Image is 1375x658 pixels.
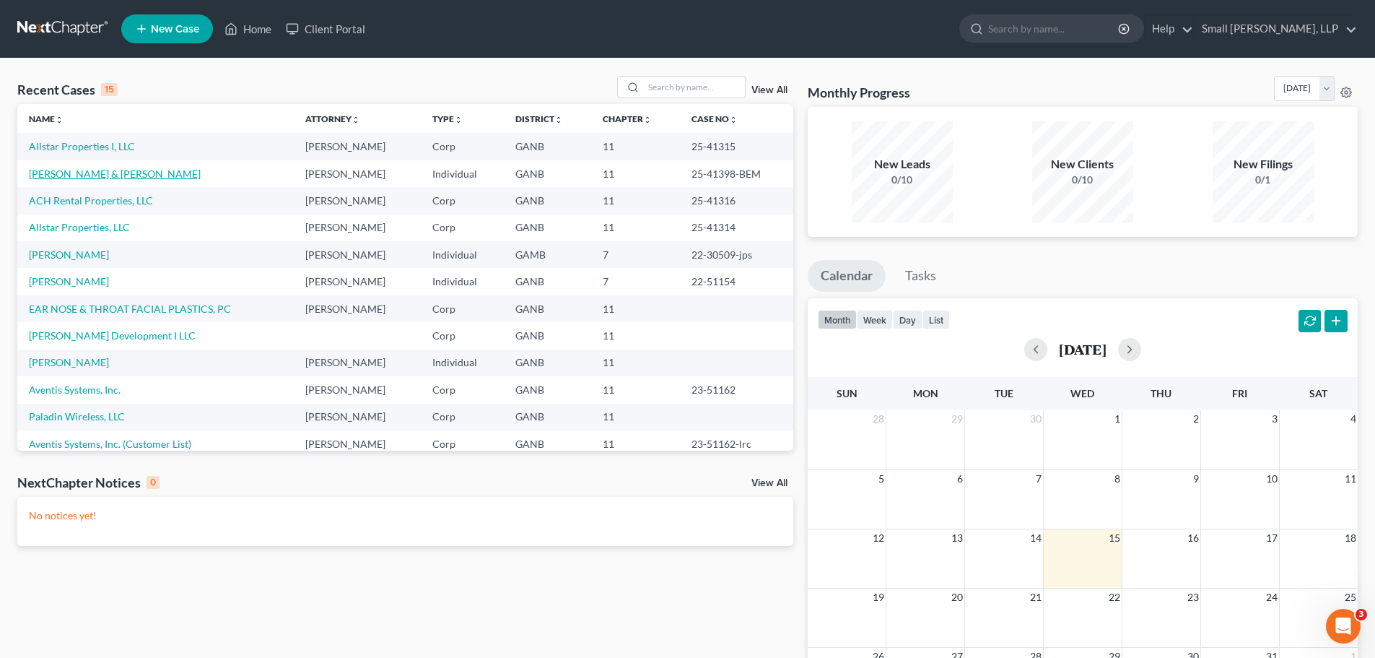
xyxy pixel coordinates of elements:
[279,16,372,42] a: Client Portal
[922,310,950,329] button: list
[1232,387,1247,399] span: Fri
[893,310,922,329] button: day
[1195,16,1357,42] a: Small [PERSON_NAME], LLP
[1145,16,1193,42] a: Help
[504,241,590,268] td: GAMB
[29,275,109,287] a: [PERSON_NAME]
[603,113,652,124] a: Chapterunfold_more
[1186,589,1200,606] span: 23
[913,387,938,399] span: Mon
[691,113,738,124] a: Case Nounfold_more
[1265,470,1279,488] span: 10
[1034,470,1043,488] span: 7
[421,133,504,160] td: Corp
[294,241,421,268] td: [PERSON_NAME]
[852,156,953,173] div: New Leads
[1343,589,1358,606] span: 25
[1113,410,1122,428] span: 1
[680,241,793,268] td: 22-30509-jps
[352,116,360,124] i: unfold_more
[294,350,421,376] td: [PERSON_NAME]
[680,215,793,241] td: 25-41314
[29,221,130,233] a: Allstar Properties, LLC
[1192,470,1200,488] span: 9
[1032,173,1133,187] div: 0/10
[29,248,109,261] a: [PERSON_NAME]
[29,140,135,152] a: Allstar Properties I, LLC
[151,24,199,35] span: New Case
[808,84,910,101] h3: Monthly Progress
[29,410,125,423] a: Paladin Wireless, LLC
[591,350,680,376] td: 11
[421,350,504,376] td: Individual
[147,476,160,489] div: 0
[1343,470,1358,488] span: 11
[1265,589,1279,606] span: 24
[729,116,738,124] i: unfold_more
[1032,156,1133,173] div: New Clients
[852,173,953,187] div: 0/10
[644,77,745,98] input: Search by name...
[871,410,886,428] span: 28
[421,187,504,214] td: Corp
[680,160,793,187] td: 25-41398-BEM
[29,438,191,450] a: Aventis Systems, Inc. (Customer List)
[950,529,964,547] span: 13
[421,430,504,457] td: Corp
[892,260,949,292] a: Tasks
[1343,529,1358,547] span: 18
[591,295,680,322] td: 11
[305,113,360,124] a: Attorneyunfold_more
[956,470,964,488] span: 6
[591,404,680,430] td: 11
[837,387,857,399] span: Sun
[680,187,793,214] td: 25-41316
[591,241,680,268] td: 7
[29,329,196,342] a: [PERSON_NAME] Development I LLC
[1107,529,1122,547] span: 15
[29,113,64,124] a: Nameunfold_more
[29,194,153,207] a: ACH Rental Properties, LLC
[877,470,886,488] span: 5
[680,376,793,403] td: 23-51162
[554,116,563,124] i: unfold_more
[294,160,421,187] td: [PERSON_NAME]
[857,310,893,329] button: week
[421,268,504,295] td: Individual
[1213,173,1314,187] div: 0/1
[29,384,121,396] a: Aventis Systems, Inc.
[421,215,504,241] td: Corp
[504,376,590,403] td: GANB
[29,356,109,368] a: [PERSON_NAME]
[871,529,886,547] span: 12
[871,589,886,606] span: 19
[1309,387,1327,399] span: Sat
[591,133,680,160] td: 11
[995,387,1013,399] span: Tue
[504,133,590,160] td: GANB
[1356,609,1367,620] span: 3
[294,430,421,457] td: [PERSON_NAME]
[1070,387,1094,399] span: Wed
[643,116,652,124] i: unfold_more
[421,404,504,430] td: Corp
[29,168,201,180] a: [PERSON_NAME] & [PERSON_NAME]
[217,16,279,42] a: Home
[818,310,857,329] button: month
[504,187,590,214] td: GANB
[294,268,421,295] td: [PERSON_NAME]
[421,160,504,187] td: Individual
[1349,410,1358,428] span: 4
[504,215,590,241] td: GANB
[1059,342,1106,357] h2: [DATE]
[1107,589,1122,606] span: 22
[591,187,680,214] td: 11
[1326,609,1361,644] iframe: Intercom live chat
[1029,410,1043,428] span: 30
[504,322,590,349] td: GANB
[29,303,231,315] a: EAR NOSE & THROAT FACIAL PLASTICS, PC
[1192,410,1200,428] span: 2
[950,410,964,428] span: 29
[421,322,504,349] td: Corp
[1270,410,1279,428] span: 3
